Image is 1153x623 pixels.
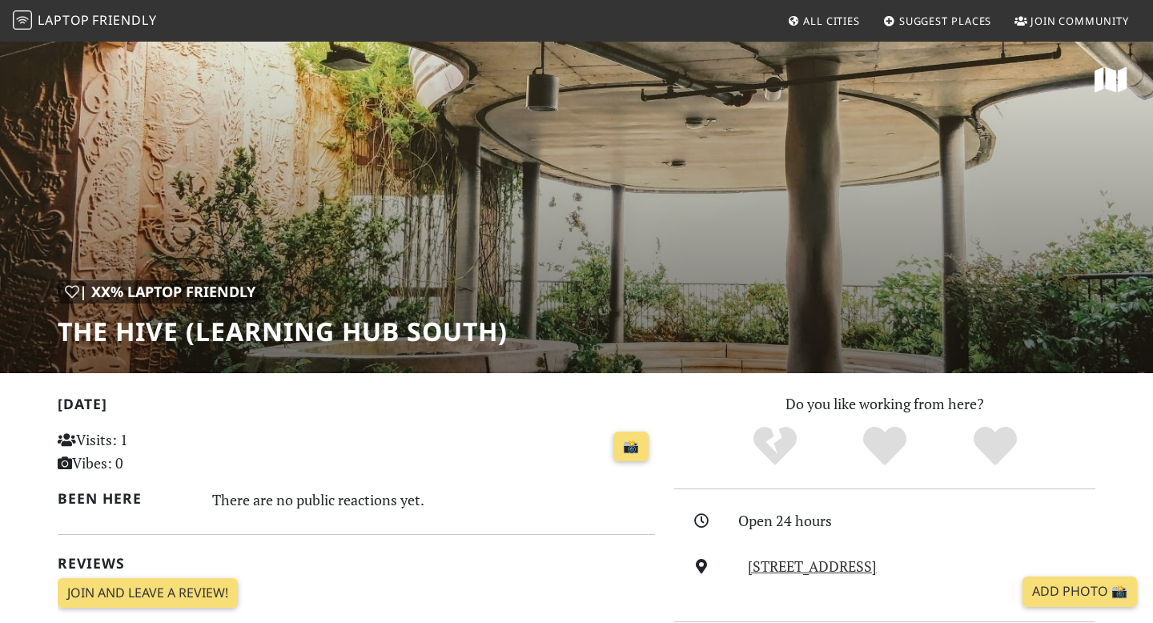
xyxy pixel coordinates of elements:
div: | XX% Laptop Friendly [58,280,263,303]
div: No [720,424,830,468]
a: Join and leave a review! [58,578,238,609]
h2: [DATE] [58,396,655,419]
a: Suggest Places [877,6,998,35]
span: All Cities [803,14,860,28]
h2: Reviews [58,555,655,572]
div: Yes [830,424,940,468]
span: Laptop [38,11,90,29]
div: Open 24 hours [738,509,1105,533]
p: Visits: 1 Vibes: 0 [58,428,244,475]
a: [STREET_ADDRESS] [748,557,877,576]
span: Friendly [92,11,156,29]
div: Definitely! [940,424,1051,468]
a: 📸 [613,432,649,462]
a: LaptopFriendly LaptopFriendly [13,7,157,35]
p: Do you like working from here? [674,392,1095,416]
div: There are no public reactions yet. [212,487,656,512]
a: Add Photo 📸 [1022,577,1137,607]
img: LaptopFriendly [13,10,32,30]
span: Suggest Places [899,14,992,28]
h2: Been here [58,490,193,507]
span: Join Community [1030,14,1129,28]
a: All Cities [781,6,866,35]
a: Join Community [1008,6,1135,35]
h1: The Hive (Learning Hub South) [58,316,508,347]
